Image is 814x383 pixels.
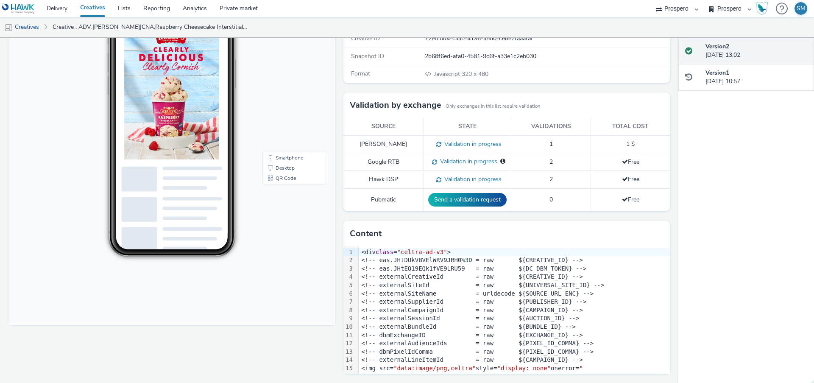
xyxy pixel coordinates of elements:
td: Google RTB [343,153,424,171]
span: Validation in progress [437,157,497,165]
span: Format [351,70,370,78]
span: 1 [549,140,553,148]
th: Validations [511,118,591,135]
span: 3 [465,257,468,263]
div: SM [797,2,806,15]
td: Pubmatic [343,189,424,211]
strong: Version 1 [705,69,729,77]
div: 12 [343,339,354,348]
td: [PERSON_NAME] [343,135,424,153]
span: Fold line [354,373,358,380]
div: 2 [343,256,354,265]
span: 1 $ [626,140,635,148]
li: QR Code [256,196,316,206]
span: img [397,373,408,380]
div: 14 [343,356,354,364]
div: 11 [343,331,354,340]
strong: Version 2 [705,42,729,50]
th: Source [343,118,424,135]
span: QR Code [267,198,287,204]
div: 6 [343,290,354,298]
span: Free [622,158,639,166]
span: 320 x 480 [433,70,488,78]
small: Only exchanges in this list require validation [446,103,540,110]
th: Total cost [591,118,670,135]
div: 2b68f6ed-afa0-4581-9c6f-a33e1c2eb030 [425,52,669,61]
span: "display: none" [497,365,551,372]
h3: Validation by exchange [350,99,441,112]
a: Hawk Academy [755,2,772,15]
span: Snapshot ID [351,52,384,60]
span: 2 [549,175,553,183]
span: "celtra-ad-v3" [397,249,447,255]
button: Send a validation request [428,193,507,207]
a: Creative : ADV:[PERSON_NAME]|CNA:Raspberry Cheesecake Interstitial|CAM:2025 NPD|CHA:Display|PLA:P... [48,17,252,37]
span: class [376,249,393,255]
th: State [424,118,511,135]
span: 16:41 [117,33,126,37]
span: "data:image/png,celtra" [393,365,476,372]
img: mobile [4,23,13,32]
span: 0 [549,196,553,204]
span: Creative ID [351,34,380,42]
div: 16 [343,372,354,381]
div: 7 [343,298,354,306]
span: Smartphone [267,178,295,183]
span: Validation in progress [441,175,502,183]
div: [DATE] 13:02 [705,42,807,60]
span: Validation in progress [441,140,502,148]
div: [DATE] 10:57 [705,69,807,86]
div: 15 [343,364,354,373]
li: Desktop [256,186,316,196]
div: 8 [343,306,354,315]
div: 1 [343,248,354,257]
span: 2 [549,158,553,166]
h3: Content [350,227,382,240]
span: function [365,373,393,380]
span: Desktop [267,188,286,193]
img: undefined Logo [2,3,35,14]
div: 3 [343,265,354,273]
td: Hawk DSP [343,171,424,189]
div: 5 [343,281,354,290]
div: 9 [343,314,354,323]
span: " [579,365,583,372]
span: Free [622,175,639,183]
div: 13 [343,348,354,356]
div: 72efc0d4-caab-4196-a5d0-ce8e7faaafaf [425,34,669,43]
div: 4 [343,273,354,281]
span: Javascript [434,70,462,78]
li: Smartphone [256,176,316,186]
div: 10 [343,323,354,331]
img: Hawk Academy [755,2,768,15]
span: Free [622,196,639,204]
